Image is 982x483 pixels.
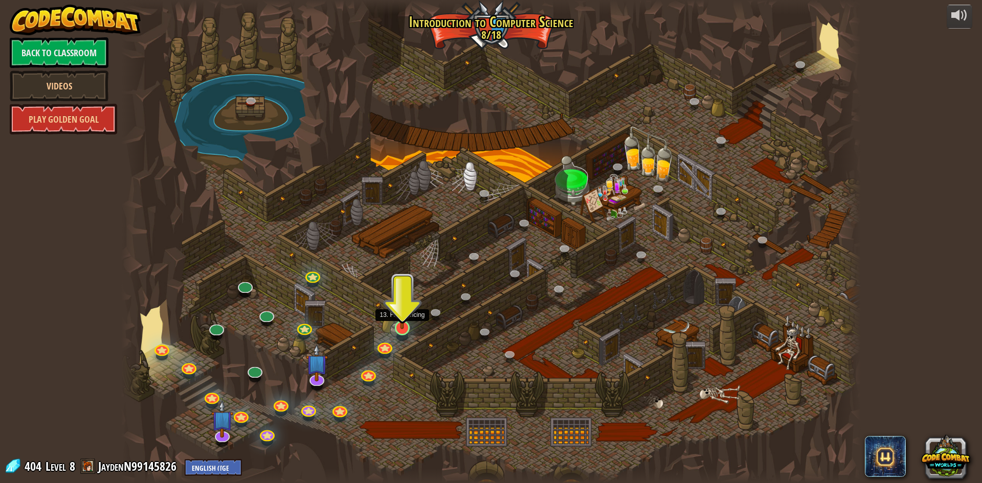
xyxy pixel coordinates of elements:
[10,104,117,134] a: Play Golden Goal
[10,37,108,68] a: Back to Classroom
[98,458,180,474] a: JaydenN99145826
[306,344,327,382] img: level-banner-unstarted-subscriber.png
[947,5,972,29] button: Adjust volume
[10,5,141,35] img: CodeCombat - Learn how to code by playing a game
[25,458,44,474] span: 404
[46,458,66,475] span: Level
[212,401,233,438] img: level-banner-unstarted-subscriber.png
[70,458,75,474] span: 8
[392,284,412,329] img: level-banner-started.png
[10,71,108,101] a: Videos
